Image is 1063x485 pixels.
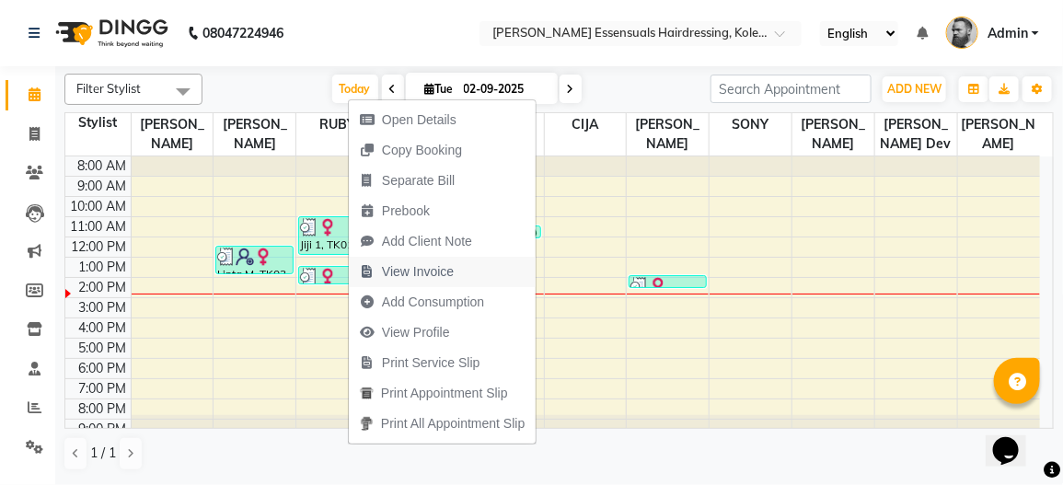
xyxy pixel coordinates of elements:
div: Linta M, TK03, 12:30 PM-02:00 PM, GEL POLISH (PER FINGER ),TOP STYLIST (WOMEN),EYEBROWS THREADING [216,247,293,273]
div: 9:00 AM [75,177,131,196]
span: Print Appointment Slip [381,384,508,403]
div: [PERSON_NAME] 1, TK05, 02:00 PM-02:30 PM, CLEAN UP DRY(BASIC) [630,276,706,287]
div: 1:00 PM [75,258,131,277]
div: 11:00 AM [67,217,131,237]
span: Print Service Slip [382,353,480,373]
span: [PERSON_NAME] [958,113,1040,156]
span: [PERSON_NAME] [214,113,295,156]
span: [PERSON_NAME] [132,113,214,156]
div: 9:00 PM [75,420,131,439]
span: Print All Appointment Slip [381,414,525,433]
span: CIJA [545,113,627,136]
span: Copy Booking [382,141,462,160]
iframe: chat widget [986,411,1045,467]
div: 7:00 PM [75,379,131,398]
b: 08047224946 [202,7,283,59]
div: 4:00 PM [75,318,131,338]
span: Add Consumption [382,293,484,312]
span: [PERSON_NAME] [627,113,709,156]
div: 6:00 PM [75,359,131,378]
span: View Profile [382,323,450,342]
div: 3:00 PM [75,298,131,318]
input: Search Appointment [711,75,872,103]
span: View Invoice [382,262,454,282]
span: RUBY [296,113,378,136]
img: logo [47,7,173,59]
span: Prebook [382,202,430,221]
span: ADD NEW [887,82,942,96]
div: 10:00 AM [67,197,131,216]
img: Admin [946,17,978,49]
div: Jiji 1, TK01, 11:00 AM-01:00 PM, TOP STYLIST (WOMEN),Tint Re Growth,EYEBROWS THREADING,UPPERLIP T... [299,217,376,254]
button: ADD NEW [883,76,946,102]
span: Admin [988,24,1028,43]
div: 8:00 AM [75,156,131,176]
img: printapt.png [360,387,374,400]
span: Today [332,75,378,103]
div: [PERSON_NAME] 1, TK05, 01:30 PM-02:30 PM, TOP STYLIST (WOMEN),EYEBROWS THREADING [299,267,376,283]
span: Tue [421,82,458,96]
div: Stylist [65,113,131,133]
input: 2025-09-02 [458,75,550,103]
span: Add Client Note [382,232,472,251]
div: 5:00 PM [75,339,131,358]
span: [PERSON_NAME] [792,113,874,156]
span: Separate Bill [382,171,455,191]
div: 12:00 PM [68,237,131,257]
span: [PERSON_NAME] Dev [875,113,957,156]
div: 2:00 PM [75,278,131,297]
img: printall.png [360,417,374,431]
span: 1 / 1 [90,444,116,463]
span: Open Details [382,110,456,130]
div: 8:00 PM [75,399,131,419]
span: SONY [710,113,791,136]
span: Filter Stylist [76,81,141,96]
